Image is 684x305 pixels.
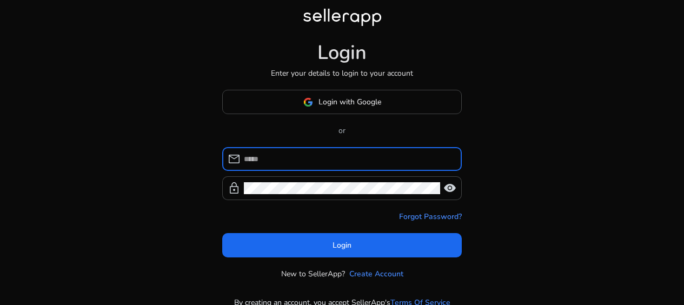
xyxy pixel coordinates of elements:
[317,41,367,64] h1: Login
[222,125,462,136] p: or
[222,90,462,114] button: Login with Google
[318,96,381,108] span: Login with Google
[443,182,456,195] span: visibility
[281,268,345,280] p: New to SellerApp?
[228,182,241,195] span: lock
[399,211,462,222] a: Forgot Password?
[349,268,403,280] a: Create Account
[222,233,462,257] button: Login
[303,97,313,107] img: google-logo.svg
[271,68,413,79] p: Enter your details to login to your account
[333,240,351,251] span: Login
[228,152,241,165] span: mail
